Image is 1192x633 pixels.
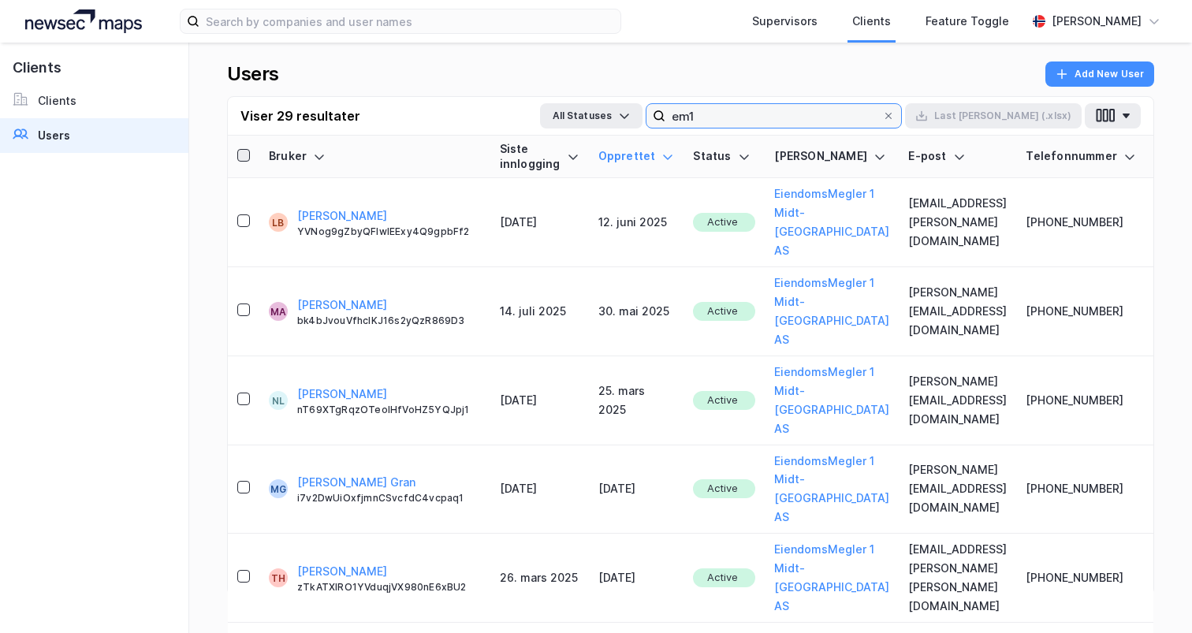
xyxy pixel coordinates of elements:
button: Add New User [1045,61,1154,87]
div: Users [227,61,279,87]
div: MG [270,479,286,498]
iframe: Chat Widget [1113,557,1192,633]
td: [PERSON_NAME][EMAIL_ADDRESS][DOMAIN_NAME] [899,267,1016,356]
div: NL [272,391,285,410]
td: 30. mai 2025 [589,267,684,356]
img: logo.a4113a55bc3d86da70a041830d287a7e.svg [25,9,142,33]
div: Status [693,149,755,164]
div: Opprettet [598,149,675,164]
td: 26. mars 2025 [490,534,589,623]
div: Telefonnummer [1026,149,1136,164]
div: Supervisors [752,12,818,31]
button: [PERSON_NAME] [297,207,387,225]
div: Users [38,126,70,145]
input: Search user by name, email or client [665,104,882,128]
td: [EMAIL_ADDRESS][PERSON_NAME][PERSON_NAME][DOMAIN_NAME] [899,534,1016,623]
div: YVNog9gZbyQFIwlEExy4Q9gpbFf2 [297,225,481,238]
td: 12. juni 2025 [589,178,684,267]
div: bk4bJvouVfhclKJ16s2yQzR869D3 [297,315,481,327]
td: [EMAIL_ADDRESS][PERSON_NAME][DOMAIN_NAME] [899,178,1016,267]
button: EiendomsMegler 1 Midt-[GEOGRAPHIC_DATA] AS [774,184,889,260]
div: [PHONE_NUMBER] [1026,391,1136,410]
button: EiendomsMegler 1 Midt-[GEOGRAPHIC_DATA] AS [774,452,889,527]
td: [DATE] [490,356,589,445]
td: [DATE] [589,445,684,534]
div: Kontrollprogram for chat [1113,557,1192,633]
div: TH [271,568,285,587]
td: [DATE] [490,178,589,267]
button: [PERSON_NAME] [297,385,387,404]
button: EiendomsMegler 1 Midt-[GEOGRAPHIC_DATA] AS [774,540,889,616]
div: MA [270,302,286,321]
button: EiendomsMegler 1 Midt-[GEOGRAPHIC_DATA] AS [774,274,889,349]
div: Viser 29 resultater [240,106,360,125]
div: [PERSON_NAME] [1052,12,1142,31]
div: i7v2DwUiOxfjmnCSvcfdC4vcpaq1 [297,492,481,505]
td: [DATE] [490,445,589,534]
button: [PERSON_NAME] [297,562,387,581]
div: zTkATXlRO1YVduqjVX980nE6xBU2 [297,581,481,594]
div: [PHONE_NUMBER] [1026,479,1136,498]
button: [PERSON_NAME] [297,296,387,315]
div: E-post [908,149,1007,164]
div: [PHONE_NUMBER] [1026,213,1136,232]
div: [PHONE_NUMBER] [1026,302,1136,321]
td: 14. juli 2025 [490,267,589,356]
button: EiendomsMegler 1 Midt-[GEOGRAPHIC_DATA] AS [774,363,889,438]
button: [PERSON_NAME] Gran [297,473,415,492]
td: [PERSON_NAME][EMAIL_ADDRESS][DOMAIN_NAME] [899,445,1016,534]
div: [PHONE_NUMBER] [1026,568,1136,587]
input: Search by companies and user names [199,9,620,33]
div: nT69XTgRqzOTeoIHfVoHZ5YQJpj1 [297,404,481,416]
div: Clients [38,91,76,110]
td: [DATE] [589,534,684,623]
td: 25. mars 2025 [589,356,684,445]
div: [PERSON_NAME] [774,149,889,164]
div: Siste innlogging [500,142,579,171]
button: All Statuses [540,103,643,128]
div: LB [272,213,284,232]
div: Feature Toggle [926,12,1009,31]
div: Bruker [269,149,481,164]
td: [PERSON_NAME][EMAIL_ADDRESS][DOMAIN_NAME] [899,356,1016,445]
div: Clients [852,12,891,31]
